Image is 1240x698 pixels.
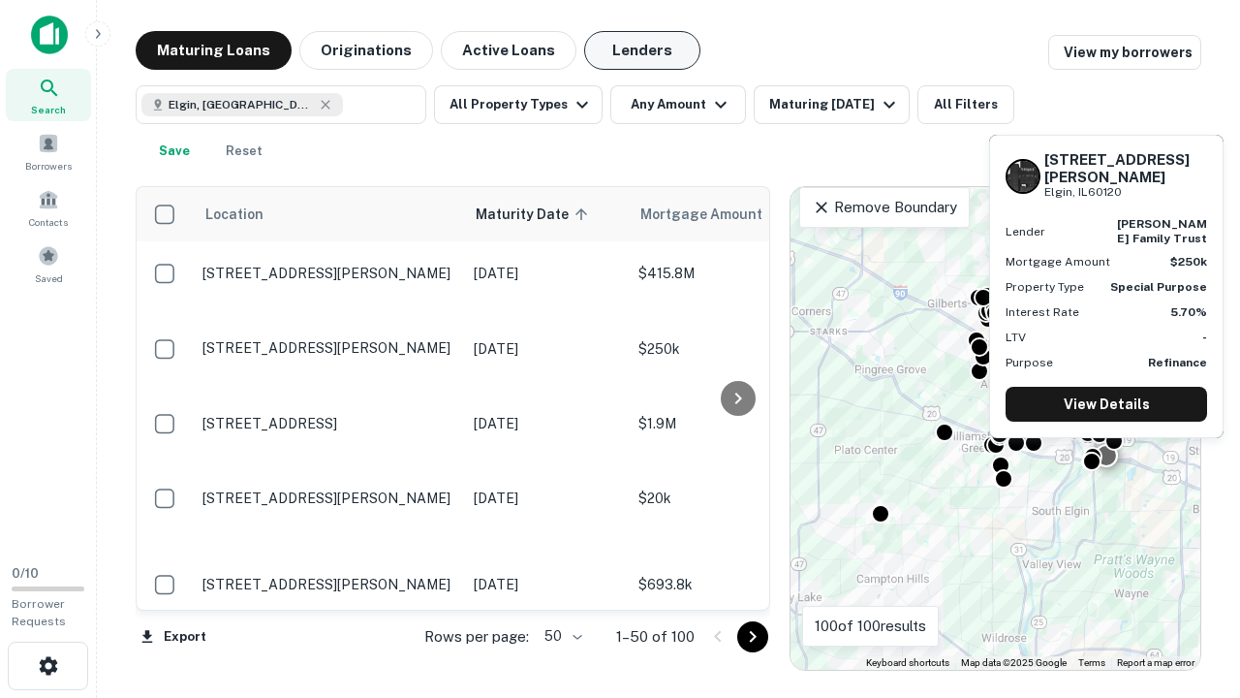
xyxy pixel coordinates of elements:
strong: $250k [1170,255,1207,269]
strong: 5.70% [1170,305,1207,319]
p: 1–50 of 100 [616,625,695,649]
button: Reset [213,132,275,171]
strong: - [1202,331,1207,344]
p: [STREET_ADDRESS][PERSON_NAME] [202,490,454,507]
p: Interest Rate [1006,303,1079,321]
span: 0 / 10 [12,566,39,581]
p: [DATE] [474,413,619,434]
strong: [PERSON_NAME] family trust [1117,217,1207,244]
p: [STREET_ADDRESS][PERSON_NAME] [202,265,454,282]
p: $250k [638,338,832,360]
strong: Refinance [1148,356,1207,369]
p: Remove Boundary [812,196,956,219]
a: Borrowers [6,125,91,177]
button: Save your search to get updates of matches that match your search criteria. [143,132,205,171]
a: View my borrowers [1048,35,1201,70]
span: Borrowers [25,158,72,174]
a: Saved [6,238,91,290]
button: Maturing Loans [136,31,292,70]
button: Maturing [DATE] [754,85,910,124]
div: 50 [537,622,585,650]
span: Mortgage Amount [640,203,788,226]
span: Search [31,102,66,117]
button: Export [136,622,211,651]
p: [STREET_ADDRESS] [202,415,454,432]
p: [STREET_ADDRESS][PERSON_NAME] [202,339,454,357]
a: Terms (opens in new tab) [1078,657,1105,668]
button: Go to next page [737,621,768,652]
a: View Details [1006,387,1207,422]
p: $1.9M [638,413,832,434]
p: Lender [1006,223,1045,240]
span: Maturity Date [476,203,594,226]
img: Google [795,645,859,670]
p: $693.8k [638,574,832,595]
img: capitalize-icon.png [31,16,68,54]
strong: Special Purpose [1110,280,1207,294]
p: LTV [1006,329,1026,346]
button: All Property Types [434,85,603,124]
th: Mortgage Amount [629,187,842,241]
h6: [STREET_ADDRESS][PERSON_NAME] [1044,151,1207,186]
a: Open this area in Google Maps (opens a new window) [795,645,859,670]
div: 0 0 [790,187,1200,670]
p: Property Type [1006,278,1084,296]
p: Rows per page: [424,625,529,649]
th: Maturity Date [464,187,629,241]
button: All Filters [917,85,1014,124]
button: Keyboard shortcuts [866,656,949,670]
a: Search [6,69,91,121]
p: Purpose [1006,354,1053,371]
p: [STREET_ADDRESS][PERSON_NAME] [202,576,454,593]
span: Map data ©2025 Google [961,657,1067,668]
button: Any Amount [610,85,746,124]
span: Contacts [29,214,68,230]
p: Elgin, IL60120 [1044,183,1207,202]
p: $415.8M [638,263,832,284]
span: Saved [35,270,63,286]
p: [DATE] [474,263,619,284]
span: Borrower Requests [12,597,66,628]
a: Report a map error [1117,657,1194,668]
a: Contacts [6,181,91,234]
p: [DATE] [474,574,619,595]
button: Originations [299,31,433,70]
button: Active Loans [441,31,576,70]
p: 100 of 100 results [815,615,926,638]
iframe: Chat Widget [1143,481,1240,574]
p: [DATE] [474,488,619,509]
th: Location [193,187,464,241]
p: $20k [638,488,832,509]
span: Location [204,203,263,226]
button: Lenders [584,31,700,70]
div: Maturing [DATE] [769,93,901,116]
span: Elgin, [GEOGRAPHIC_DATA], [GEOGRAPHIC_DATA] [169,96,314,113]
p: [DATE] [474,338,619,360]
p: Mortgage Amount [1006,253,1110,270]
